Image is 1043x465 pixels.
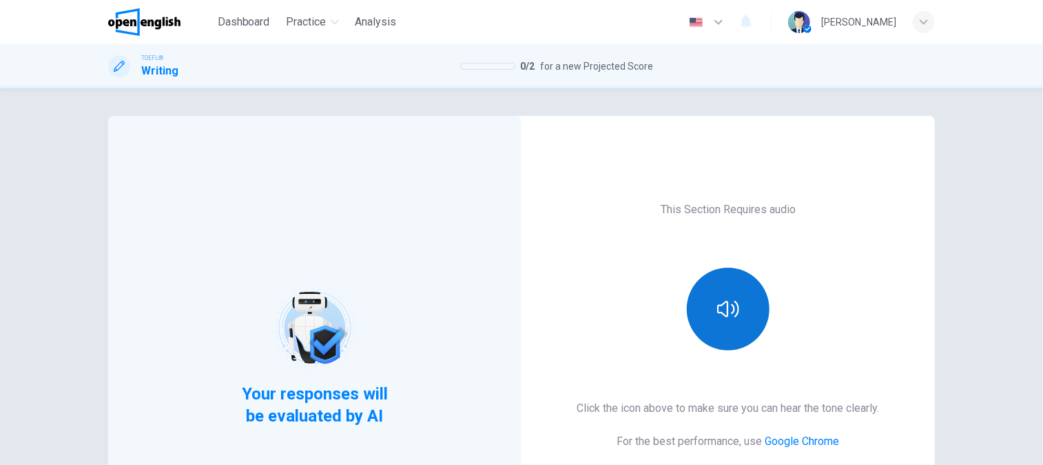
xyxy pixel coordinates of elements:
div: [PERSON_NAME] [821,14,896,30]
img: robot icon [271,284,358,372]
h6: For the best performance, use [617,433,840,450]
button: Dashboard [212,10,276,34]
a: OpenEnglish logo [108,8,212,36]
button: Analysis [350,10,402,34]
img: OpenEnglish logo [108,8,180,36]
span: Dashboard [218,14,270,30]
span: Practice [287,14,327,30]
a: Google Chrome [765,435,840,448]
span: for a new Projected Score [541,58,654,75]
span: Your responses will be evaluated by AI [231,383,399,427]
span: 0 / 2 [521,58,535,75]
h6: This Section Requires audio [661,201,796,218]
img: Profile picture [788,11,810,33]
span: TOEFL® [141,53,163,63]
span: Analysis [355,14,397,30]
button: Practice [281,10,344,34]
h6: Click the icon above to make sure you can hear the tone clearly. [577,400,880,417]
h1: Writing [141,63,178,79]
img: en [688,17,705,28]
